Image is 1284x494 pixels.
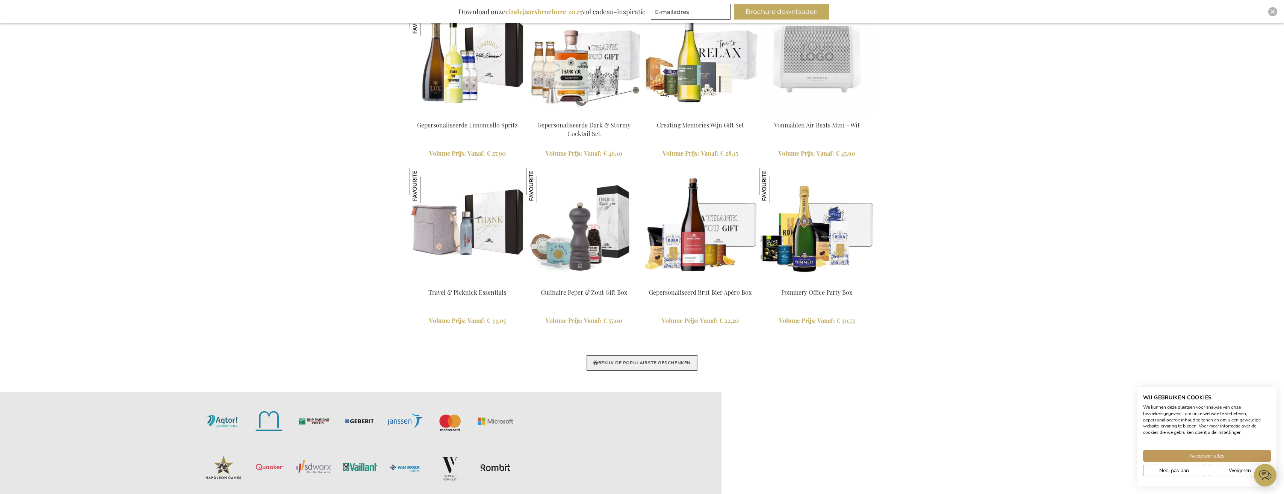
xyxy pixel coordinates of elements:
[643,317,758,325] a: Volume Prijs: Vanaf € 22,20
[734,4,829,20] button: Brochure downloaden
[817,149,834,157] span: Vanaf
[662,317,699,324] span: Volume Prijs:
[643,168,758,284] img: Personalised Champagne Beer Apero Box
[487,317,506,324] span: € 33,05
[505,7,582,16] b: eindejaarsbrochure 2025
[1143,450,1271,462] button: Accepteer alle cookies
[643,1,758,117] img: Personalised White Wine
[719,317,739,324] span: € 22,20
[774,121,860,129] a: Vonmählen Air Beats Mini - Wit
[649,288,752,296] a: Gepersonaliseerd Brut Bier Apéro Box
[526,168,561,203] img: Culinaire Peper & Zout Gift Box
[651,4,730,20] input: E-mailadres
[526,168,642,284] img: Culinaire Peper & Zout Gift Box
[779,317,816,324] span: Volume Prijs:
[584,317,602,324] span: Vanaf
[546,149,582,157] span: Volume Prijs:
[1254,464,1276,486] iframe: belco-activator-frame
[410,317,525,325] a: Volume Prijs: Vanaf € 33,05
[759,317,875,325] a: Volume Prijs: Vanaf € 50,75
[1143,465,1205,476] button: Pas cookie voorkeuren aan
[643,279,758,286] a: Personalised Champagne Beer Apero Box
[410,168,525,284] img: Travel & Picknick Essentials
[526,279,642,286] a: Culinaire Peper & Zout Gift Box Culinaire Peper & Zout Gift Box
[526,112,642,119] a: Personalised Dark & Stormy Cocktail Set
[759,112,875,119] a: Vonmahlen Air Beats Mini
[410,279,525,286] a: Travel & Picknick Essentials Travel & Picknick Essentials
[587,355,697,371] a: BEKIJK DE POPULAIRSTE GESCHENKEN
[417,121,518,129] a: Gepersonaliseerde Limoncello Spritz
[455,4,649,20] div: Download onze vol cadeau-inspiratie
[700,317,718,324] span: Vanaf
[526,149,642,158] a: Volume Prijs: Vanaf € 46,10
[526,317,642,325] a: Volume Prijs: Vanaf € 57,00
[603,149,622,157] span: € 46,10
[759,168,875,284] img: Pommery Office Party Box
[546,317,582,324] span: Volume Prijs:
[1159,467,1189,474] span: Nee, pas aan
[467,149,485,157] span: Vanaf
[584,149,602,157] span: Vanaf
[410,149,525,158] a: Volume Prijs: Vanaf € 27,90
[759,149,875,158] a: Volume Prijs: Vanaf € 45,90
[537,121,631,138] a: Gepersonaliseerde Dark & Stormy Cocktail Set
[759,1,875,117] img: Vonmahlen Air Beats Mini
[759,168,794,203] img: Pommery Office Party Box
[541,288,627,296] a: Culinaire Peper & Zout Gift Box
[467,317,485,324] span: Vanaf
[526,1,642,117] img: Personalised Dark & Stormy Cocktail Set
[1209,465,1271,476] button: Alle cookies weigeren
[1229,467,1251,474] span: Weigeren
[1270,9,1275,14] img: Close
[429,317,466,324] span: Volume Prijs:
[429,149,466,157] span: Volume Prijs:
[410,168,444,203] img: Travel & Picknick Essentials
[410,112,525,119] a: Personalised Limoncello Spritz Gepersonaliseerde Limoncello Spritz
[651,4,733,22] form: marketing offers and promotions
[662,149,699,157] span: Volume Prijs:
[836,149,855,157] span: € 45,90
[720,149,738,157] span: € 28,15
[643,149,758,158] a: Volume Prijs: Vanaf € 28,15
[781,288,852,296] a: Pommery Office Party Box
[836,317,855,324] span: € 50,75
[1143,404,1271,436] p: We kunnen deze plaatsen voor analyse van onze bezoekersgegevens, om onze website te verbeteren, g...
[643,112,758,119] a: Personalised White Wine
[1268,7,1277,16] div: Close
[778,149,815,157] span: Volume Prijs:
[603,317,622,324] span: € 57,00
[487,149,506,157] span: € 27,90
[817,317,835,324] span: Vanaf
[410,1,525,117] img: Personalised Limoncello Spritz
[1143,394,1271,401] h2: Wij gebruiken cookies
[1189,452,1225,460] span: Accepteer alles
[428,288,506,296] a: Travel & Picknick Essentials
[657,121,744,129] a: Creating Memories Wijn Gift Set
[759,279,875,286] a: Pommery Office Party Box Pommery Office Party Box
[701,149,718,157] span: Vanaf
